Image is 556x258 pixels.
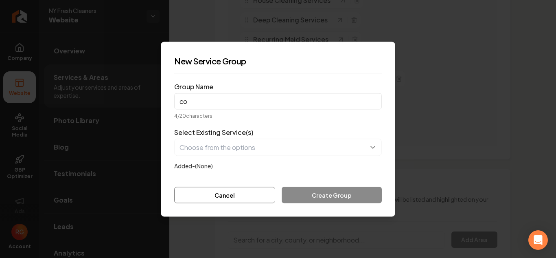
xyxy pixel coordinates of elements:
[174,55,382,66] h2: New Service Group
[174,112,382,119] div: 4 / 20 characters
[174,82,213,90] label: Group Name
[174,162,213,169] label: Added- (None)
[174,127,253,137] label: Select Existing Service(s)
[174,93,382,109] input: Create a group
[174,187,275,203] button: Cancel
